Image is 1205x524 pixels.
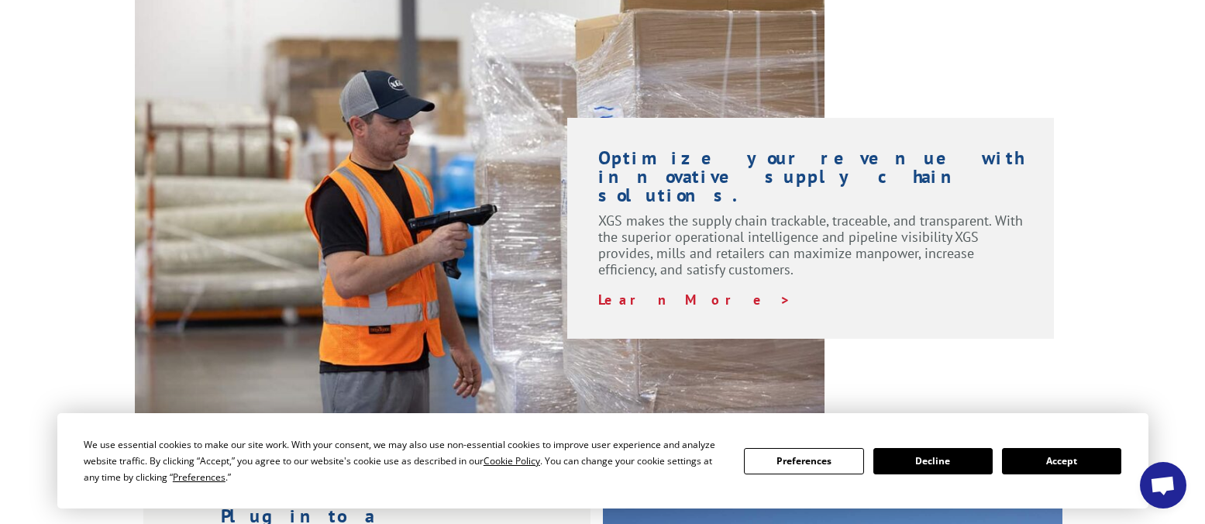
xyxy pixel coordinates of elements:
[744,448,863,474] button: Preferences
[1140,462,1186,508] a: Open chat
[84,436,725,485] div: We use essential cookies to make our site work. With your consent, we may also use non-essential ...
[484,454,540,467] span: Cookie Policy
[1002,448,1121,474] button: Accept
[873,448,993,474] button: Decline
[598,149,1024,212] h1: Optimize your revenue with innovative supply chain solutions.
[57,413,1148,508] div: Cookie Consent Prompt
[598,212,1024,291] p: XGS makes the supply chain trackable, traceable, and transparent. With the superior operational i...
[598,291,791,309] a: Learn More >
[173,471,226,484] span: Preferences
